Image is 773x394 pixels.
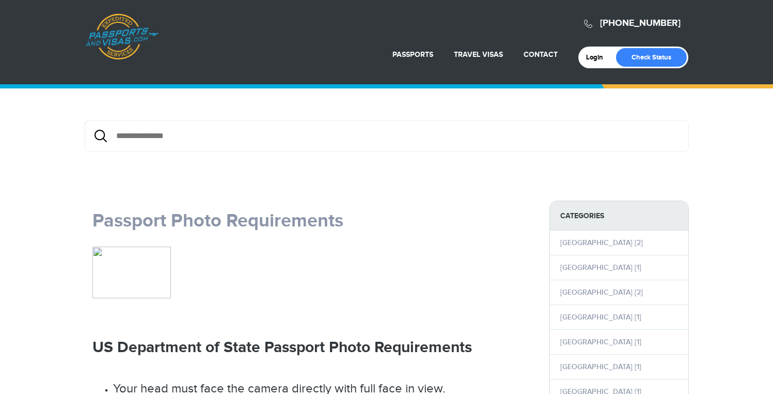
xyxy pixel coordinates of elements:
[85,120,689,151] div: {/exp:low_search:form}
[560,338,641,346] a: [GEOGRAPHIC_DATA] [1]
[600,18,681,29] a: [PHONE_NUMBER]
[560,313,641,322] a: [GEOGRAPHIC_DATA] [1]
[586,53,610,62] a: Login
[392,50,433,59] a: Passports
[560,288,643,297] a: [GEOGRAPHIC_DATA] [2]
[560,362,641,371] a: [GEOGRAPHIC_DATA] [1]
[92,211,526,232] h1: Passport Photo Requirements
[550,201,688,231] strong: Categories
[92,338,472,357] a: US Department of State Passport Photo Requirements
[560,263,641,272] a: [GEOGRAPHIC_DATA] [1]
[454,50,503,59] a: Travel Visas
[616,48,687,67] a: Check Status
[524,50,558,59] a: Contact
[85,13,159,60] a: Passports & [DOMAIN_NAME]
[560,238,643,247] a: [GEOGRAPHIC_DATA] [2]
